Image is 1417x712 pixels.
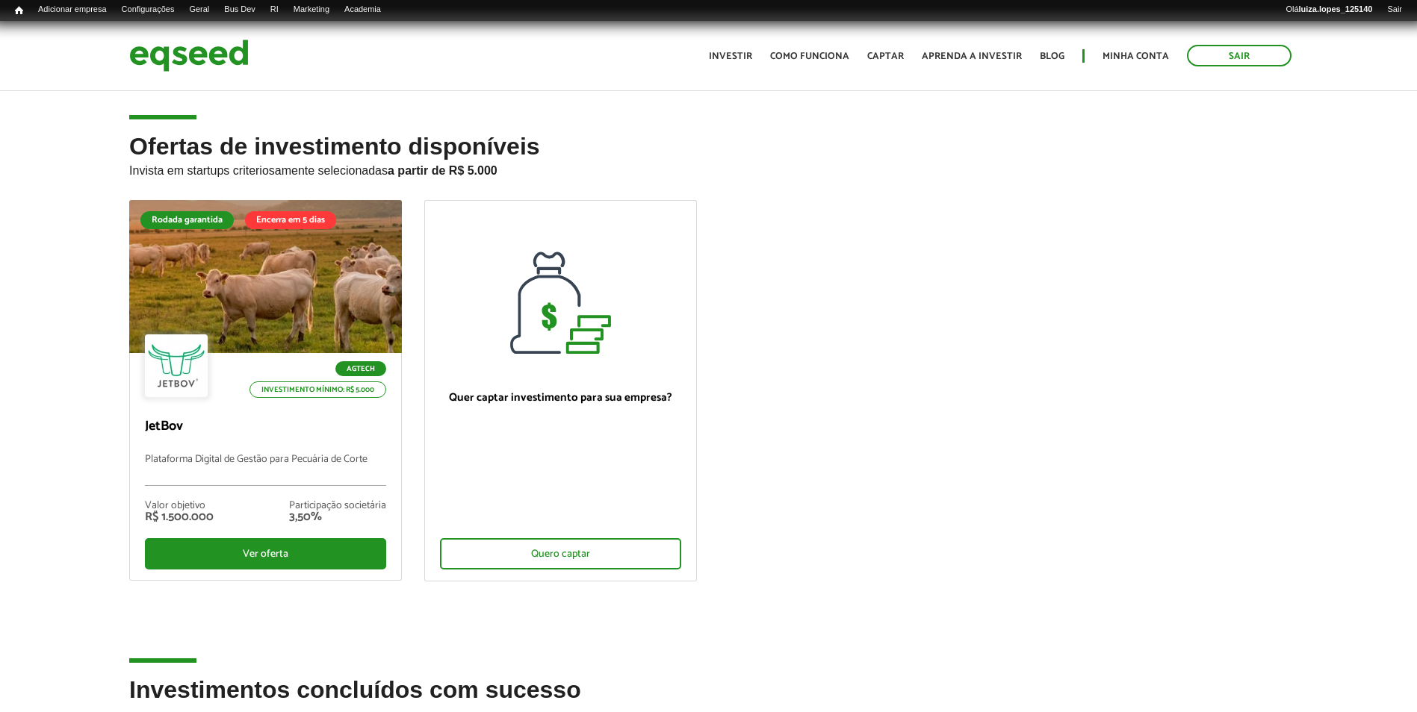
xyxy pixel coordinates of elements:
a: Academia [337,4,388,16]
a: Captar [867,51,904,61]
div: R$ 1.500.000 [145,511,214,523]
div: Quero captar [440,538,681,569]
a: Como funciona [770,51,849,61]
a: Adicionar empresa [31,4,114,16]
img: EqSeed [129,36,249,75]
a: RI [263,4,286,16]
p: Investimento mínimo: R$ 5.000 [249,381,386,398]
p: Agtech [335,361,386,376]
a: Blog [1040,51,1064,61]
a: Marketing [286,4,337,16]
span: Início [15,5,23,16]
p: JetBov [145,419,386,435]
a: Sair [1380,4,1410,16]
div: 3,50% [289,511,386,523]
p: Invista em startups criteriosamente selecionadas [129,160,1288,178]
div: Ver oferta [145,538,386,569]
div: Rodada garantida [140,211,234,229]
a: Investir [709,51,752,61]
a: Quer captar investimento para sua empresa? Quero captar [424,200,697,581]
a: Aprenda a investir [922,51,1022,61]
p: Plataforma Digital de Gestão para Pecuária de Corte [145,454,386,486]
a: Minha conta [1103,51,1169,61]
strong: luiza.lopes_125140 [1299,4,1373,13]
a: Rodada garantida Encerra em 5 dias Agtech Investimento mínimo: R$ 5.000 JetBov Plataforma Digital... [129,200,402,581]
div: Participação societária [289,501,386,511]
h2: Ofertas de investimento disponíveis [129,134,1288,200]
a: Início [7,4,31,18]
strong: a partir de R$ 5.000 [388,164,497,177]
p: Quer captar investimento para sua empresa? [440,391,681,405]
div: Valor objetivo [145,501,214,511]
div: Encerra em 5 dias [245,211,336,229]
a: Bus Dev [217,4,263,16]
a: Geral [182,4,217,16]
a: Sair [1187,45,1292,66]
a: Configurações [114,4,182,16]
a: Oláluiza.lopes_125140 [1278,4,1380,16]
